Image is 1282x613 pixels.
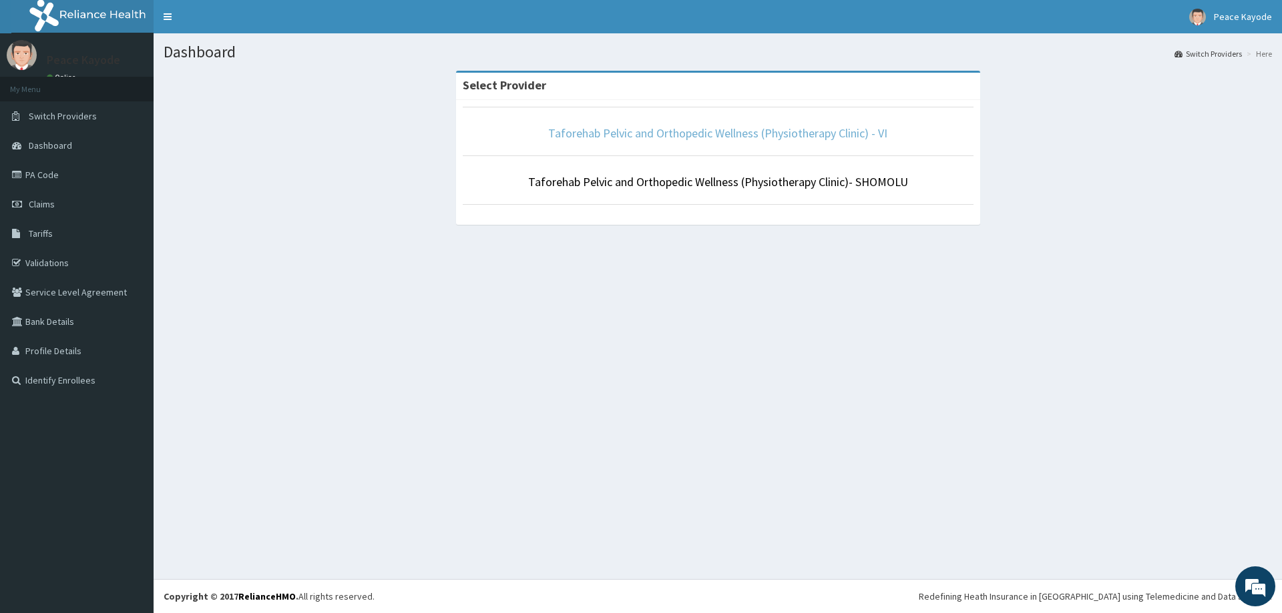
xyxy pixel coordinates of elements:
[463,77,546,93] strong: Select Provider
[238,590,296,602] a: RelianceHMO
[29,110,97,122] span: Switch Providers
[29,227,53,239] span: Tariffs
[47,73,79,82] a: Online
[29,198,55,210] span: Claims
[1243,48,1272,59] li: Here
[29,139,72,151] span: Dashboard
[548,125,887,141] a: Taforehab Pelvic and Orthopedic Wellness (Physiotherapy Clinic) - VI
[1189,9,1206,25] img: User Image
[1174,48,1242,59] a: Switch Providers
[164,590,298,602] strong: Copyright © 2017 .
[528,174,908,189] a: Taforehab Pelvic and Orthopedic Wellness (Physiotherapy Clinic)- SHOMOLU
[7,40,37,70] img: User Image
[919,590,1272,603] div: Redefining Heath Insurance in [GEOGRAPHIC_DATA] using Telemedicine and Data Science!
[164,43,1272,61] h1: Dashboard
[1214,11,1272,23] span: Peace Kayode
[154,579,1282,613] footer: All rights reserved.
[47,54,120,66] p: Peace Kayode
